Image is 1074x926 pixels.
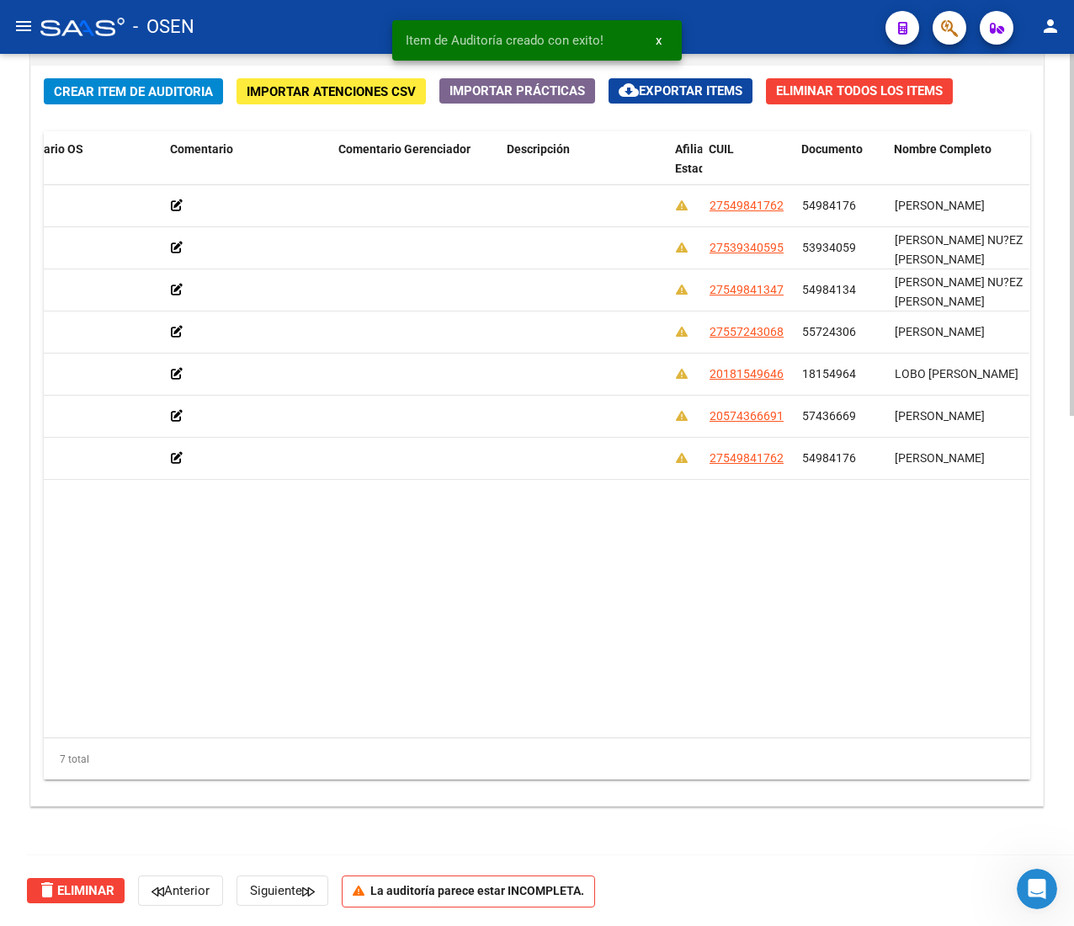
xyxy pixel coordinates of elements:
span: 27557243068 [710,325,784,338]
mat-icon: delete [37,880,57,900]
datatable-header-cell: Comentario [163,131,332,205]
datatable-header-cell: Nombre Completo [887,131,1055,205]
span: Comentario OS [2,142,83,156]
span: 57436669 [802,409,856,423]
datatable-header-cell: CUIL [702,131,795,205]
button: Importar Prácticas [439,78,595,104]
span: LOBO [PERSON_NAME] [895,367,1018,381]
span: 27549841762 [710,199,784,212]
span: [PERSON_NAME] [895,325,985,338]
button: Exportar Items [609,78,752,104]
iframe: Intercom live chat [1017,869,1057,909]
strong: La auditoría parece estar INCOMPLETA. [370,884,584,897]
span: Exportar Items [619,83,742,98]
span: 54984176 [802,451,856,465]
span: Importar Prácticas [449,83,585,98]
span: Afiliado Estado [675,142,717,175]
span: 54984176 [802,199,856,212]
datatable-header-cell: Descripción [500,131,668,205]
span: Importar Atenciones CSV [247,84,416,99]
span: Nombre Completo [894,142,992,156]
mat-icon: menu [13,16,34,36]
span: Item de Auditoría creado con exito! [406,32,603,49]
span: Descripción [507,142,570,156]
span: CUIL [709,142,734,156]
span: Crear Item de Auditoria [54,84,213,99]
span: [PERSON_NAME] [895,409,985,423]
span: 18154964 [802,367,856,381]
span: 27549841347 [710,283,784,296]
span: [PERSON_NAME] NU?EZ [PERSON_NAME] [895,275,1023,308]
span: 20574366691 [710,409,784,423]
span: Comentario Gerenciador [338,142,471,156]
datatable-header-cell: Documento [795,131,887,205]
button: Eliminar Todos los Items [766,78,953,104]
span: 55724306 [802,325,856,338]
mat-icon: cloud_download [619,80,639,100]
span: Siguiente [250,883,315,898]
span: x [656,33,662,48]
button: Eliminar [27,878,125,903]
span: [PERSON_NAME] NU?EZ [PERSON_NAME] [895,233,1023,266]
button: x [642,25,675,56]
div: 7 total [44,738,1030,780]
span: Eliminar Todos los Items [776,83,943,98]
span: 27549841762 [710,451,784,465]
span: Comentario [170,142,233,156]
button: Crear Item de Auditoria [44,78,223,104]
mat-icon: person [1040,16,1061,36]
span: - OSEN [133,8,194,45]
span: 54984134 [802,283,856,296]
button: Siguiente [237,875,328,906]
span: [PERSON_NAME] [895,451,985,465]
span: Anterior [152,883,210,898]
span: Eliminar [37,883,114,898]
span: Documento [801,142,863,156]
button: Anterior [138,875,223,906]
datatable-header-cell: Comentario Gerenciador [332,131,500,205]
datatable-header-cell: Afiliado Estado [668,131,702,205]
span: 53934059 [802,241,856,254]
span: 20181549646 [710,367,784,381]
button: Importar Atenciones CSV [237,78,426,104]
span: 27539340595 [710,241,784,254]
span: [PERSON_NAME] [895,199,985,212]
